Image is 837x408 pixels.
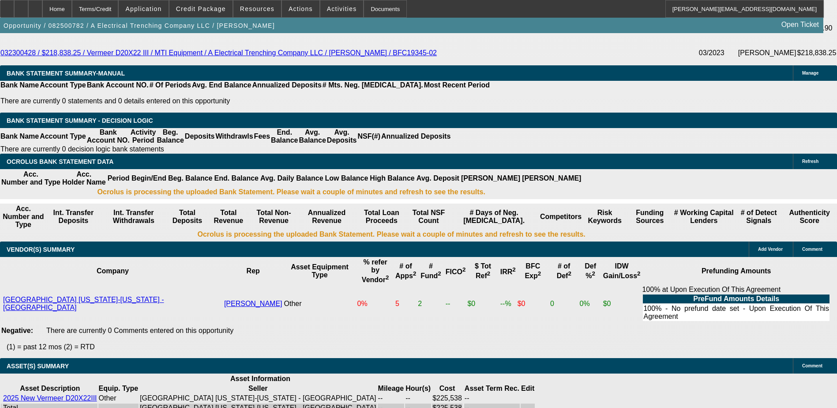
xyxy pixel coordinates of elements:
sup: 2 [462,266,465,273]
sup: 2 [487,270,490,277]
b: BFC Exp [525,262,541,280]
th: Period Begin/End [107,170,167,187]
th: # Mts. Neg. [MEDICAL_DATA]. [322,81,424,90]
span: Activities [327,5,357,12]
span: Comment [802,363,822,368]
sup: 2 [592,270,595,277]
span: Opportunity / 082500782 / A Electrical Trenching Company LLC / [PERSON_NAME] [4,22,275,29]
th: Total Deposits [167,204,208,229]
a: Open Ticket [778,17,822,32]
th: Equip. Type [98,384,139,393]
th: Withdrawls [215,128,253,145]
th: Beg. Balance [168,170,213,187]
span: Add Vendor [758,247,783,252]
th: Int. Transfer Deposits [47,204,100,229]
sup: 2 [512,266,515,273]
button: Actions [282,0,319,17]
th: Low Balance [325,170,369,187]
td: 0% [357,285,394,322]
th: Total Revenue [208,204,248,229]
th: Avg. Balance [298,128,326,145]
th: Asset Term Recommendation [464,384,520,393]
th: NSF(#) [357,128,381,145]
span: Manage [802,71,818,76]
span: BANK STATEMENT SUMMARY-MANUAL [7,70,125,77]
b: Ocrolus is processing the uploaded Bank Statement. Please wait a couple of minutes and refresh to... [197,230,585,238]
b: Asset Description [20,385,80,392]
span: Actions [289,5,313,12]
b: FICO [446,268,466,276]
th: Annualized Deposits [381,128,451,145]
td: 0% [579,285,602,322]
th: Total Non-Revenue [249,204,298,229]
td: $0 [603,285,641,322]
a: [GEOGRAPHIC_DATA] [US_STATE]-[US_STATE] - [GEOGRAPHIC_DATA] [3,296,164,311]
b: Seller [248,385,268,392]
span: Application [125,5,161,12]
span: There are currently 0 Comments entered on this opportunity [46,327,233,334]
td: Other [98,394,139,403]
th: Competitors [540,204,582,229]
span: Refresh [802,159,818,164]
b: Rep [247,267,260,275]
th: Account Type [39,128,86,145]
th: # Of Periods [149,81,191,90]
th: Avg. Deposits [327,128,357,145]
td: 100% - No prefund date set - Upon Execution Of This Agreement [643,304,829,321]
b: Mileage [378,385,404,392]
b: Cost [439,385,455,392]
a: 032300428 / $218,838.25 / Vermeer D20X22 III / MTI Equipment / A Electrical Trenching Company LLC... [0,49,437,57]
th: Bank Account NO. [86,81,149,90]
b: Prefunding Amounts [702,267,771,275]
th: Activity Period [130,128,157,145]
span: ASSET(S) SUMMARY [7,363,69,370]
b: # of Def [557,262,571,280]
span: VENDOR(S) SUMMARY [7,246,75,253]
td: [GEOGRAPHIC_DATA] [US_STATE]-[US_STATE] - [GEOGRAPHIC_DATA] [139,394,377,403]
div: 100% at Upon Execution Of This Agreement [642,286,830,322]
button: Application [119,0,168,17]
th: Sum of the Total NSF Count and Total Overdraft Fee Count from Ocrolus [409,204,448,229]
td: -- [405,394,431,403]
th: Fees [254,128,270,145]
th: Avg. End Balance [191,81,252,90]
td: -- [445,285,466,322]
th: Total Loan Proceeds [355,204,408,229]
th: Risk Keywords [583,204,627,229]
th: Acc. Number and Type [1,204,46,229]
th: Funding Sources [627,204,672,229]
th: Avg. Daily Balance [260,170,324,187]
b: Negative: [1,327,33,334]
td: $225,538 [432,394,462,403]
a: 2025 New Vermeer D20X22III [3,394,97,402]
sup: 2 [568,270,571,277]
td: 03/2023 [698,41,738,65]
th: Int. Transfer Withdrawals [101,204,166,229]
b: Asset Equipment Type [291,263,349,279]
b: Asset Term Rec. [465,385,519,392]
sup: 2 [637,270,640,277]
th: Bank Account NO. [86,128,130,145]
th: End. Balance [270,128,298,145]
th: Account Type [39,81,86,90]
th: Annualized Revenue [299,204,355,229]
th: # Working Capital Lenders [673,204,735,229]
b: % refer by Vendor [362,258,389,283]
p: (1) = past 12 mos (2) = RTD [7,343,837,351]
b: IDW Gain/Loss [603,262,641,280]
sup: 2 [538,270,541,277]
b: Def % [585,262,596,280]
th: [PERSON_NAME] [522,170,582,187]
th: [PERSON_NAME] [461,170,521,187]
b: Asset Information [230,375,290,382]
th: # Days of Neg. [MEDICAL_DATA]. [449,204,538,229]
a: [PERSON_NAME] [224,300,282,307]
td: Other [284,285,356,322]
b: # Fund [420,262,441,280]
td: 5 [395,285,417,322]
th: Authenticity Score [783,204,836,229]
sup: 2 [413,270,416,277]
span: Credit Package [176,5,226,12]
b: # of Apps [395,262,416,280]
span: Resources [240,5,274,12]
